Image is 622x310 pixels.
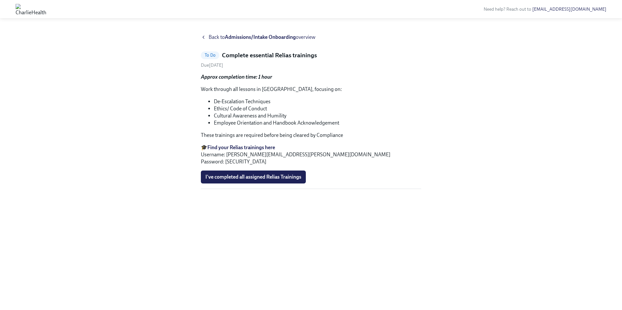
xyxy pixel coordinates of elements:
[201,74,272,80] strong: Approx completion time: 1 hour
[214,119,421,127] li: Employee Orientation and Handbook Acknowledgement
[222,51,317,60] h5: Complete essential Relias trainings
[201,171,306,183] button: I've completed all assigned Relias Trainings
[532,6,606,12] a: [EMAIL_ADDRESS][DOMAIN_NAME]
[201,62,223,68] span: Due [DATE]
[214,98,421,105] li: De-Escalation Techniques
[201,144,421,165] p: 🎓 Username: [PERSON_NAME][EMAIL_ADDRESS][PERSON_NAME][DOMAIN_NAME] Password: [SECURITY_DATA]
[201,53,219,58] span: To Do
[484,6,606,12] span: Need help? Reach out to
[205,174,301,180] span: I've completed all assigned Relias Trainings
[201,34,421,41] a: Back toAdmissions/Intake Onboardingoverview
[209,34,316,41] span: Back to overview
[225,34,296,40] strong: Admissions/Intake Onboarding
[201,86,421,93] p: Work through all lessons in [GEOGRAPHIC_DATA], focusing on:
[207,144,275,150] a: Find your Relias trainings here
[16,4,46,14] img: CharlieHealth
[214,112,421,119] li: Cultural Awareness and Humility
[201,132,421,139] p: These trainings are required before being cleared by Compliance
[214,105,421,112] li: Ethics/ Code of Conduct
